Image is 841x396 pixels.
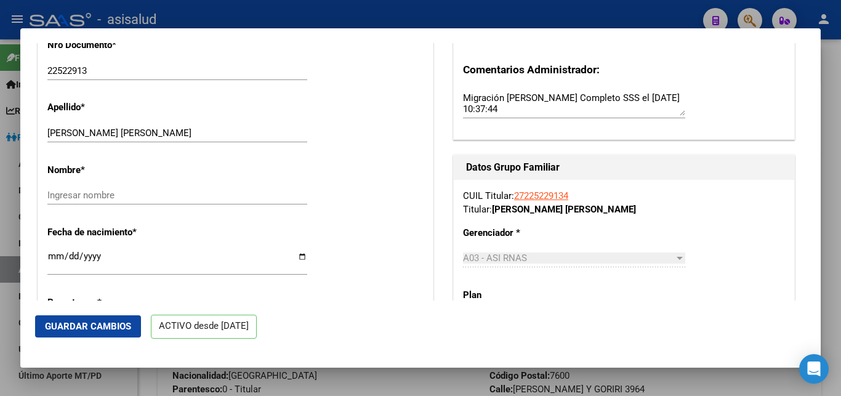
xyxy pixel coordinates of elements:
p: Plan [463,288,560,302]
div: CUIL Titular: Titular: [463,189,785,217]
p: Parentesco * [47,296,160,310]
button: Guardar Cambios [35,315,141,337]
p: Fecha de nacimiento [47,225,160,240]
p: ACTIVO desde [DATE] [151,315,257,339]
h1: Datos Grupo Familiar [466,160,782,175]
span: Guardar Cambios [45,321,131,332]
p: Gerenciador * [463,226,560,240]
span: A03 - ASI RNAS [463,253,527,264]
div: Open Intercom Messenger [799,354,829,384]
p: Apellido [47,100,160,115]
strong: [PERSON_NAME] [PERSON_NAME] [492,204,636,215]
p: Nro Documento [47,38,160,52]
p: Nombre [47,163,160,177]
h3: Comentarios Administrador: [463,62,785,78]
a: 27225229134 [514,190,568,201]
